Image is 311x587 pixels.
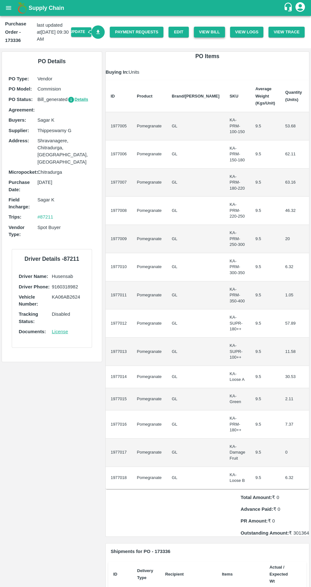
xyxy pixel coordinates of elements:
[106,253,132,281] td: 1977010
[37,224,95,231] p: Spot Buyer
[241,530,289,536] b: Outstanding Amount:
[9,170,38,175] b: Micropocket :
[132,112,167,140] td: Pomegranate
[225,388,250,410] td: KA-Green
[167,388,224,410] td: GL
[29,3,283,12] a: Supply Chain
[225,253,250,281] td: KA-PRM-300-350
[167,439,224,467] td: GL
[111,549,170,554] b: Shipments for PO - 173336
[106,70,129,75] b: Buying In:
[9,107,35,112] b: Agreement:
[132,225,167,253] td: Pomegranate
[9,197,30,209] b: Field Incharge :
[106,388,132,410] td: 1977015
[9,76,29,81] b: PO Type :
[225,225,250,253] td: KA-PRM-250-300
[280,388,307,410] td: 2.11
[280,225,307,253] td: 20
[106,281,132,310] td: 1977011
[111,94,115,98] b: ID
[280,338,307,366] td: 11.58
[52,311,85,318] p: Disabled
[132,281,167,310] td: Pomegranate
[106,338,132,366] td: 1977013
[106,112,132,140] td: 1977005
[91,25,105,39] a: Download Bill
[165,572,184,577] b: Recipient
[280,281,307,310] td: 1.05
[132,197,167,225] td: Pomegranate
[225,467,250,489] td: KA-Loose B
[106,309,132,338] td: 1977012
[250,388,280,410] td: 9.5
[280,169,307,197] td: 63.16
[132,338,167,366] td: Pomegranate
[5,20,91,44] div: last updated at [DATE] 09:30 AM
[250,197,280,225] td: 9.5
[19,329,46,334] b: Documents:
[280,439,307,467] td: 0
[16,2,29,14] img: logo
[132,253,167,281] td: Pomegranate
[132,366,167,388] td: Pomegranate
[7,57,97,66] h6: PO Details
[222,572,233,577] b: Items
[268,27,305,38] button: View Trace
[106,169,132,197] td: 1977007
[52,273,85,280] p: Husensab
[241,530,309,536] p: ₹ 301364
[225,281,250,310] td: KA-PRM-350-400
[250,253,280,281] td: 9.5
[280,140,307,169] td: 62.11
[37,169,95,176] p: Chitradurga
[52,283,85,290] p: 9160318982
[280,410,307,439] td: 7.37
[167,253,224,281] td: GL
[113,572,117,577] b: ID
[225,309,250,338] td: KA-SUPR-180++
[106,410,132,439] td: 1977016
[106,140,132,169] td: 1977006
[19,274,48,279] b: Driver Name:
[241,494,309,501] p: ₹ 0
[241,517,309,524] p: ₹ 0
[37,179,95,186] p: [DATE]
[106,52,309,61] h6: PO Items
[225,338,250,366] td: KA-SUPR-100++
[167,338,224,366] td: GL
[29,5,64,11] b: Supply Chain
[19,312,38,324] b: Tracking Status:
[167,410,224,439] td: GL
[52,329,68,334] a: License
[106,225,132,253] td: 1977009
[37,117,95,124] p: Sagar K
[230,27,264,38] button: View Logs
[225,366,250,388] td: KA-Loose A
[225,197,250,225] td: KA-PRM-220-250
[9,118,26,123] b: Buyers :
[250,281,280,310] td: 9.5
[241,507,273,512] b: Advance Paid:
[225,169,250,197] td: KA-PRM-180-220
[19,284,50,289] b: Driver Phone:
[167,197,224,225] td: GL
[225,410,250,439] td: KA-PRM-180++
[17,254,87,263] h6: Driver Details - 87211
[280,309,307,338] td: 57.89
[269,565,288,584] b: Actual / Expected Wt
[280,253,307,281] td: 6.32
[106,366,132,388] td: 1977014
[172,94,219,98] b: Brand/[PERSON_NAME]
[280,197,307,225] td: 46.32
[132,388,167,410] td: Pomegranate
[285,90,302,102] b: Quantity (Units)
[241,495,272,500] b: Total Amount:
[37,214,53,219] a: #87211
[37,96,95,103] p: Bill_generated
[167,112,224,140] td: GL
[132,309,167,338] td: Pomegranate
[132,439,167,467] td: Pomegranate
[167,225,224,253] td: GL
[9,86,32,91] b: PO Model :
